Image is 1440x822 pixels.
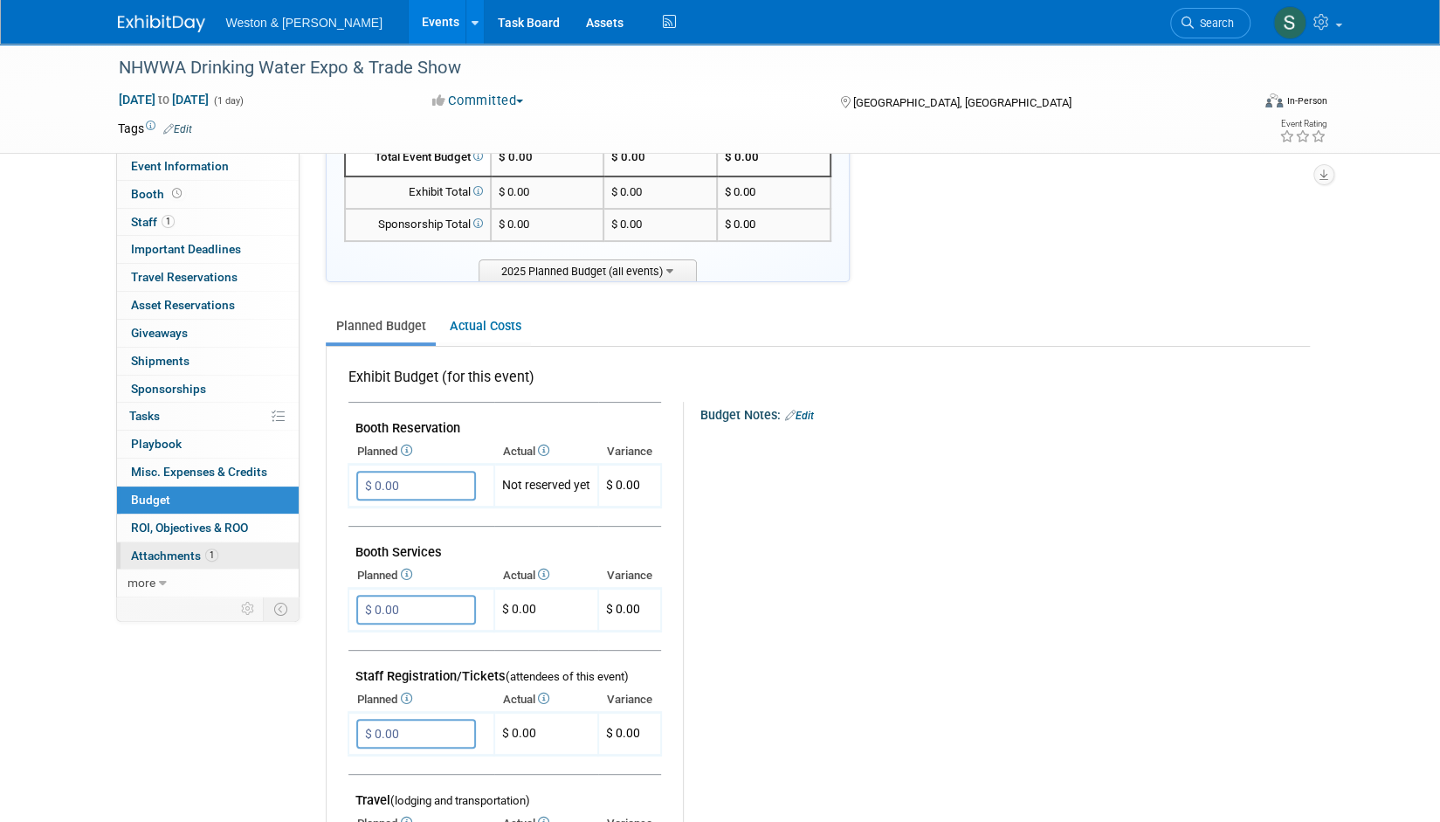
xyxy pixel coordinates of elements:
th: Variance [598,563,661,588]
th: Actual [494,563,598,588]
a: Travel Reservations [117,264,299,291]
a: Shipments [117,348,299,375]
td: $ 0.00 [494,713,598,756]
span: to [155,93,172,107]
span: $ 0.00 [606,602,640,616]
a: Edit [163,123,192,135]
a: Giveaways [117,320,299,347]
a: Tasks [117,403,299,430]
span: Misc. Expenses & Credits [131,465,267,479]
button: Committed [426,92,530,110]
div: Total Event Budget [353,149,483,166]
span: (attendees of this event) [506,670,629,683]
a: Asset Reservations [117,292,299,319]
th: Planned [348,687,494,712]
span: Sponsorships [131,382,206,396]
img: Format-Inperson.png [1265,93,1283,107]
td: Tags [118,120,192,137]
th: Variance [598,687,661,712]
a: Planned Budget [326,310,436,342]
span: Tasks [129,409,160,423]
div: NHWWA Drinking Water Expo & Trade Show [113,52,1224,84]
td: Not reserved yet [494,465,598,508]
th: Actual [494,687,598,712]
span: $ 0.00 [725,218,755,231]
div: Event Rating [1278,120,1326,128]
div: Sponsorship Total [353,217,483,233]
span: $ 0.00 [499,218,529,231]
a: Sponsorships [117,376,299,403]
span: Shipments [131,354,189,368]
td: Booth Reservation [348,403,661,440]
td: $ 0.00 [603,139,717,176]
td: Booth Services [348,527,661,564]
a: Staff1 [117,209,299,236]
span: Staff [131,215,175,229]
span: (1 day) [212,95,244,107]
a: Event Information [117,153,299,180]
span: Travel Reservations [131,270,238,284]
th: Actual [494,439,598,464]
span: [DATE] [DATE] [118,92,210,107]
div: Exhibit Total [353,184,483,201]
span: [GEOGRAPHIC_DATA], [GEOGRAPHIC_DATA] [853,96,1071,109]
span: $ 0.00 [725,185,755,198]
span: $ 0.00 [725,150,759,163]
span: 1 [205,549,218,562]
th: Planned [348,563,494,588]
div: Budget Notes: [700,402,1308,425]
span: Budget [131,493,170,507]
div: In-Person [1285,94,1326,107]
span: Search [1194,17,1234,30]
img: Stephanie Coombs [1273,6,1306,39]
a: Playbook [117,431,299,458]
div: Event Format [1147,91,1327,117]
span: Giveaways [131,326,188,340]
span: Important Deadlines [131,242,241,256]
span: Event Information [131,159,229,173]
span: Attachments [131,549,218,563]
span: Playbook [131,437,182,451]
a: Edit [785,410,814,422]
a: ROI, Objectives & ROO [117,515,299,542]
a: more [117,570,299,597]
td: $ 0.00 [603,176,717,209]
span: Booth not reserved yet [169,187,185,200]
span: $ 0.00 [499,185,529,198]
span: $ 0.00 [606,726,640,740]
td: $ 0.00 [494,589,598,632]
a: Important Deadlines [117,236,299,263]
td: Personalize Event Tab Strip [233,598,264,620]
span: 2025 Planned Budget (all events) [479,259,697,281]
a: Booth [117,181,299,208]
a: Misc. Expenses & Credits [117,459,299,486]
th: Planned [348,439,494,464]
td: Toggle Event Tabs [263,598,299,620]
span: Weston & [PERSON_NAME] [226,16,382,30]
img: ExhibitDay [118,15,205,32]
th: Variance [598,439,661,464]
div: Exhibit Budget (for this event) [348,368,654,397]
span: $ 0.00 [499,150,533,163]
span: 1 [162,215,175,228]
span: Asset Reservations [131,298,235,312]
span: ROI, Objectives & ROO [131,521,248,535]
a: Actual Costs [439,310,531,342]
a: Attachments1 [117,542,299,570]
a: Budget [117,487,299,514]
td: Travel [348,775,661,812]
span: (lodging and transportation) [390,794,530,807]
span: Booth [131,187,185,201]
span: more [127,576,155,590]
span: $ 0.00 [606,478,640,492]
td: $ 0.00 [603,209,717,241]
td: Staff Registration/Tickets [348,651,661,688]
a: Search [1170,8,1251,38]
